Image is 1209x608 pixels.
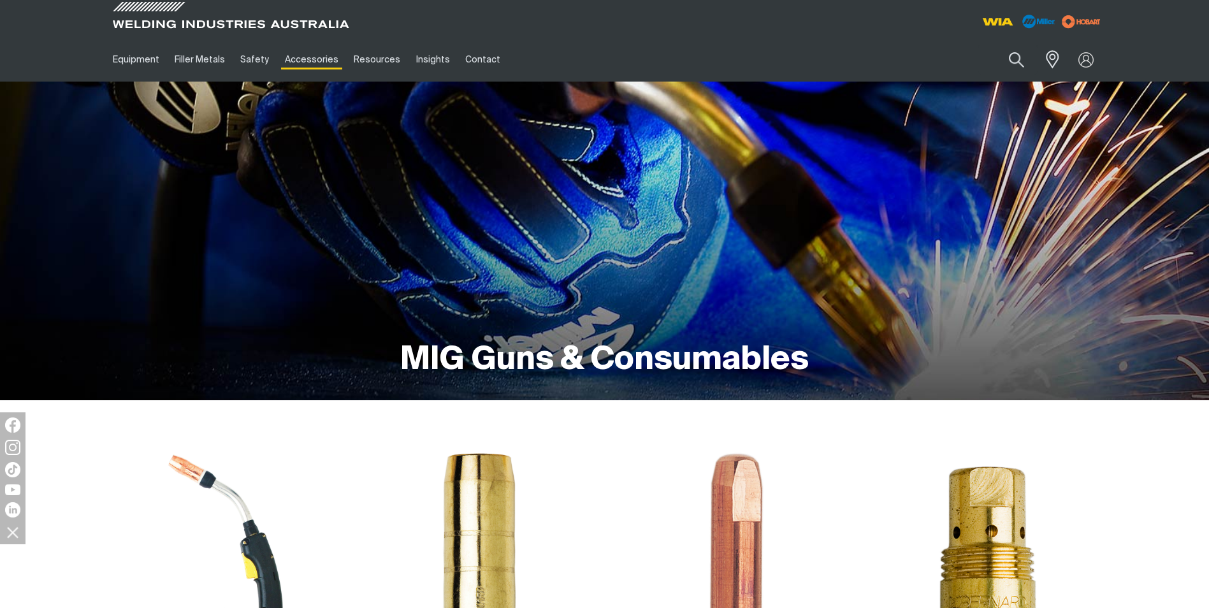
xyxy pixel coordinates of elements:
[2,521,24,543] img: hide socials
[167,38,233,82] a: Filler Metals
[105,38,855,82] nav: Main
[5,462,20,477] img: TikTok
[1058,12,1104,31] img: miller
[233,38,277,82] a: Safety
[408,38,457,82] a: Insights
[346,38,408,82] a: Resources
[5,502,20,518] img: LinkedIn
[105,38,167,82] a: Equipment
[978,45,1038,75] input: Product name or item number...
[458,38,508,82] a: Contact
[400,340,809,381] h1: MIG Guns & Consumables
[5,440,20,455] img: Instagram
[277,38,346,82] a: Accessories
[5,484,20,495] img: YouTube
[5,417,20,433] img: Facebook
[995,45,1038,75] button: Search products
